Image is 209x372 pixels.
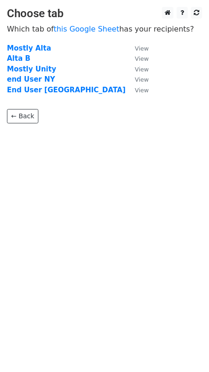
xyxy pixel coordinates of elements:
a: View [126,54,149,63]
a: Alta B [7,54,31,63]
small: View [135,87,149,94]
a: View [126,75,149,83]
small: View [135,66,149,73]
h3: Choose tab [7,7,202,20]
small: View [135,55,149,62]
a: View [126,65,149,73]
small: View [135,76,149,83]
a: End User [GEOGRAPHIC_DATA] [7,86,126,94]
small: View [135,45,149,52]
a: ← Back [7,109,38,123]
a: View [126,44,149,52]
p: Which tab of has your recipients? [7,24,202,34]
a: View [126,86,149,94]
a: this Google Sheet [54,25,119,33]
a: end User NY [7,75,55,83]
a: Mostly Unity [7,65,56,73]
a: Mostly Alta [7,44,51,52]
